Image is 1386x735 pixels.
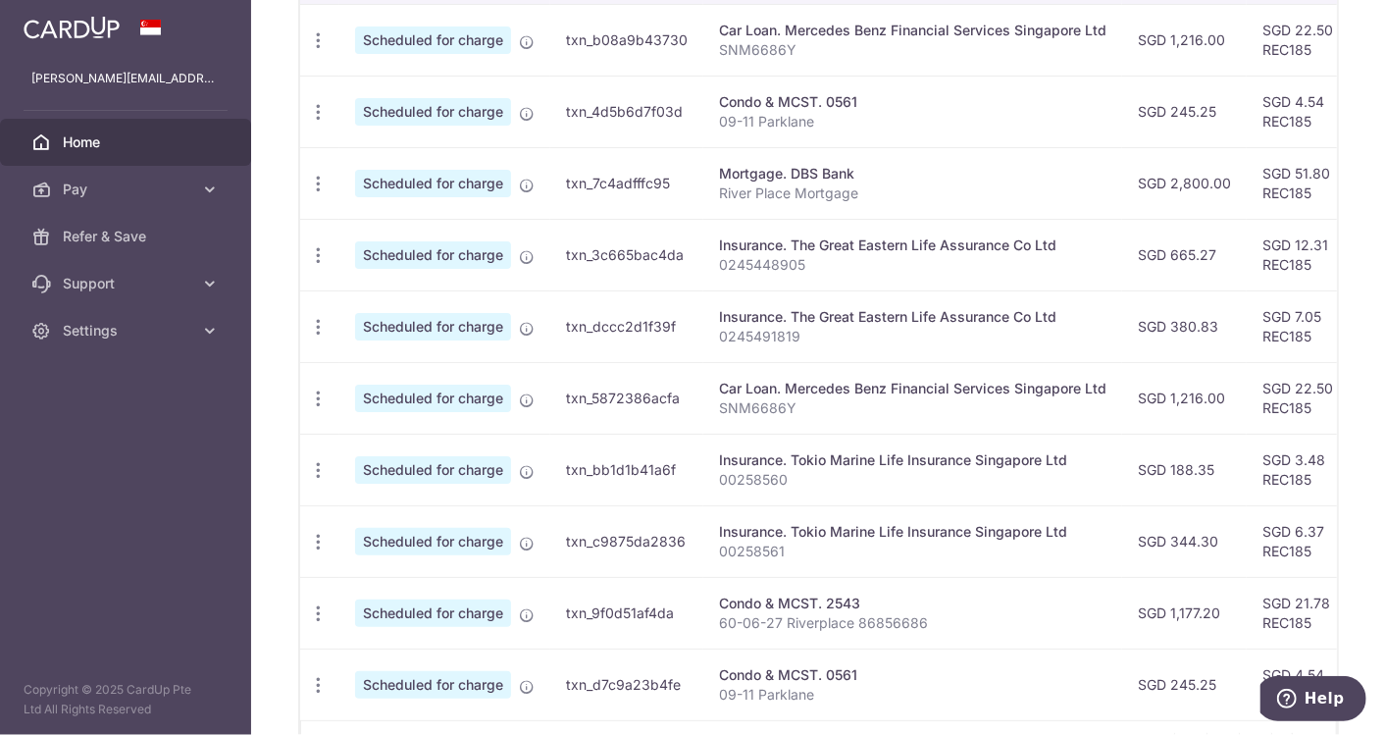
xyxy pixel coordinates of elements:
td: SGD 1,177.20 [1122,577,1247,649]
span: Pay [63,180,192,199]
p: 00258560 [719,470,1106,490]
td: SGD 22.50 REC185 [1247,4,1374,76]
span: Support [63,274,192,293]
td: SGD 21.78 REC185 [1247,577,1374,649]
p: 09-11 Parklane [719,685,1106,705]
span: Refer & Save [63,227,192,246]
td: txn_3c665bac4da [550,219,703,290]
div: Car Loan. Mercedes Benz Financial Services Singapore Ltd [719,379,1106,398]
td: SGD 1,216.00 [1122,4,1247,76]
td: SGD 7.05 REC185 [1247,290,1374,362]
p: SNM6686Y [719,40,1106,60]
span: Scheduled for charge [355,600,511,627]
p: [PERSON_NAME][EMAIL_ADDRESS][DOMAIN_NAME] [31,69,220,88]
td: SGD 4.54 REC185 [1247,76,1374,147]
td: txn_7c4adfffc95 [550,147,703,219]
td: SGD 2,800.00 [1122,147,1247,219]
iframe: Opens a widget where you can find more information [1260,676,1366,725]
td: txn_bb1d1b41a6f [550,434,703,505]
td: SGD 22.50 REC185 [1247,362,1374,434]
td: txn_dccc2d1f39f [550,290,703,362]
img: CardUp [24,16,120,39]
span: Scheduled for charge [355,671,511,699]
td: txn_4d5b6d7f03d [550,76,703,147]
div: Insurance. Tokio Marine Life Insurance Singapore Ltd [719,450,1106,470]
td: SGD 4.54 REC185 [1247,649,1374,720]
span: Scheduled for charge [355,385,511,412]
td: txn_5872386acfa [550,362,703,434]
div: Insurance. The Great Eastern Life Assurance Co Ltd [719,236,1106,255]
p: 09-11 Parklane [719,112,1106,131]
span: Scheduled for charge [355,26,511,54]
td: SGD 188.35 [1122,434,1247,505]
div: Condo & MCST. 0561 [719,92,1106,112]
p: River Place Mortgage [719,184,1106,203]
td: SGD 245.25 [1122,76,1247,147]
td: SGD 6.37 REC185 [1247,505,1374,577]
span: Settings [63,321,192,341]
td: txn_c9875da2836 [550,505,703,577]
p: 60-06-27 Riverplace 86856686 [719,613,1106,633]
span: Scheduled for charge [355,528,511,555]
span: Scheduled for charge [355,241,511,269]
td: SGD 665.27 [1122,219,1247,290]
div: Insurance. Tokio Marine Life Insurance Singapore Ltd [719,522,1106,542]
span: Home [63,132,192,152]
p: 0245491819 [719,327,1106,346]
p: SNM6686Y [719,398,1106,418]
p: 00258561 [719,542,1106,561]
span: Scheduled for charge [355,170,511,197]
td: txn_9f0d51af4da [550,577,703,649]
td: txn_d7c9a23b4fe [550,649,703,720]
td: txn_b08a9b43730 [550,4,703,76]
td: SGD 51.80 REC185 [1247,147,1374,219]
div: Condo & MCST. 0561 [719,665,1106,685]
td: SGD 245.25 [1122,649,1247,720]
div: Condo & MCST. 2543 [719,594,1106,613]
td: SGD 12.31 REC185 [1247,219,1374,290]
div: Insurance. The Great Eastern Life Assurance Co Ltd [719,307,1106,327]
p: 0245448905 [719,255,1106,275]
td: SGD 1,216.00 [1122,362,1247,434]
div: Mortgage. DBS Bank [719,164,1106,184]
td: SGD 344.30 [1122,505,1247,577]
span: Scheduled for charge [355,456,511,484]
td: SGD 3.48 REC185 [1247,434,1374,505]
div: Car Loan. Mercedes Benz Financial Services Singapore Ltd [719,21,1106,40]
td: SGD 380.83 [1122,290,1247,362]
span: Scheduled for charge [355,98,511,126]
span: Scheduled for charge [355,313,511,341]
